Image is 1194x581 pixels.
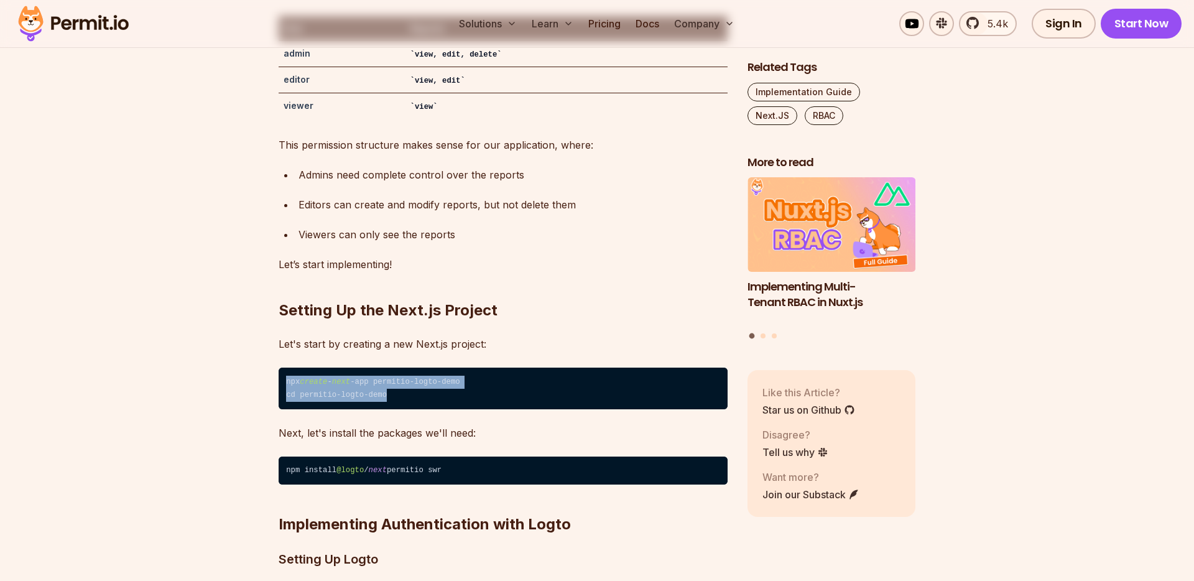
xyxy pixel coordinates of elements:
[959,11,1017,36] a: 5.4k
[332,378,350,386] span: next
[298,166,728,184] div: Admins need complete control over the reports
[298,196,728,213] div: Editors can create and modify reports, but not delete them
[12,2,134,45] img: Permit logo
[747,178,915,341] div: Posts
[279,424,728,442] p: Next, let's install the packages we'll need:
[762,427,828,442] p: Disagree?
[747,83,860,101] a: Implementation Guide
[410,103,438,111] code: view
[583,11,626,36] a: Pricing
[527,11,578,36] button: Learn
[279,335,728,353] p: Let's start by creating a new Next.js project:
[279,256,728,273] p: Let’s start implementing!
[749,333,755,339] button: Go to slide 1
[805,106,843,125] a: RBAC
[762,402,855,417] a: Star us on Github
[279,136,728,154] p: This permission structure makes sense for our application, where:
[747,178,915,326] li: 1 of 3
[369,466,387,475] span: next
[279,465,728,534] h2: Implementing Authentication with Logto
[284,74,310,85] strong: editor
[279,251,728,320] h2: Setting Up the Next.js Project
[279,549,728,569] h3: Setting Up Logto
[1032,9,1096,39] a: Sign In
[298,226,728,243] div: Viewers can only see the reports
[300,378,327,386] span: create
[279,457,728,485] code: npm install / permitio swr
[747,60,915,75] h2: Related Tags
[1101,9,1182,39] a: Start Now
[762,470,859,485] p: Want more?
[762,385,855,400] p: Like this Article?
[631,11,664,36] a: Docs
[761,333,766,338] button: Go to slide 2
[747,178,915,326] a: Implementing Multi-Tenant RBAC in Nuxt.jsImplementing Multi-Tenant RBAC in Nuxt.js
[279,368,728,409] code: npx - -app permitio-logto-demo cd permitio-logto-demo
[762,445,828,460] a: Tell us why
[336,466,364,475] span: @logto
[980,16,1008,31] span: 5.4k
[284,100,313,111] strong: viewer
[747,279,915,310] h3: Implementing Multi-Tenant RBAC in Nuxt.js
[747,106,797,125] a: Next.JS
[410,77,465,85] code: view, edit
[772,333,777,338] button: Go to slide 3
[454,11,522,36] button: Solutions
[284,48,310,58] strong: admin
[762,487,859,502] a: Join our Substack
[410,50,502,59] code: view, edit, delete
[747,155,915,170] h2: More to read
[669,11,739,36] button: Company
[747,178,915,272] img: Implementing Multi-Tenant RBAC in Nuxt.js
